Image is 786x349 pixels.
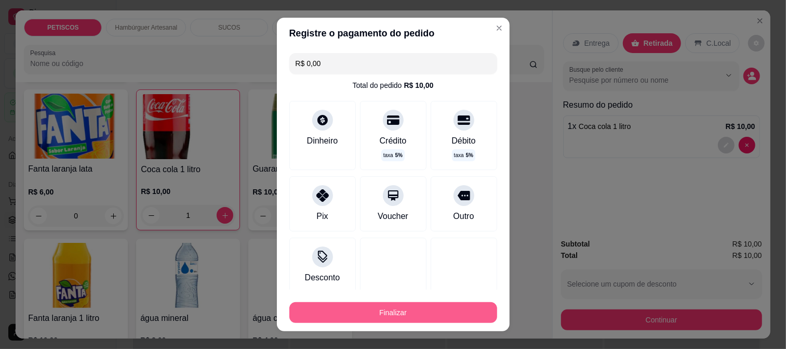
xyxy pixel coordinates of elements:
[454,151,473,159] p: taxa
[451,135,475,147] div: Débito
[453,210,474,223] div: Outro
[305,272,340,284] div: Desconto
[378,210,408,223] div: Voucher
[307,135,338,147] div: Dinheiro
[404,80,434,91] div: R$ 10,00
[316,210,328,223] div: Pix
[296,53,491,74] input: Ex.: hambúrguer de cordeiro
[353,80,434,91] div: Total do pedido
[491,20,508,36] button: Close
[380,135,407,147] div: Crédito
[395,151,403,159] span: 5 %
[466,151,473,159] span: 5 %
[383,151,403,159] p: taxa
[277,18,510,49] header: Registre o pagamento do pedido
[289,302,497,323] button: Finalizar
